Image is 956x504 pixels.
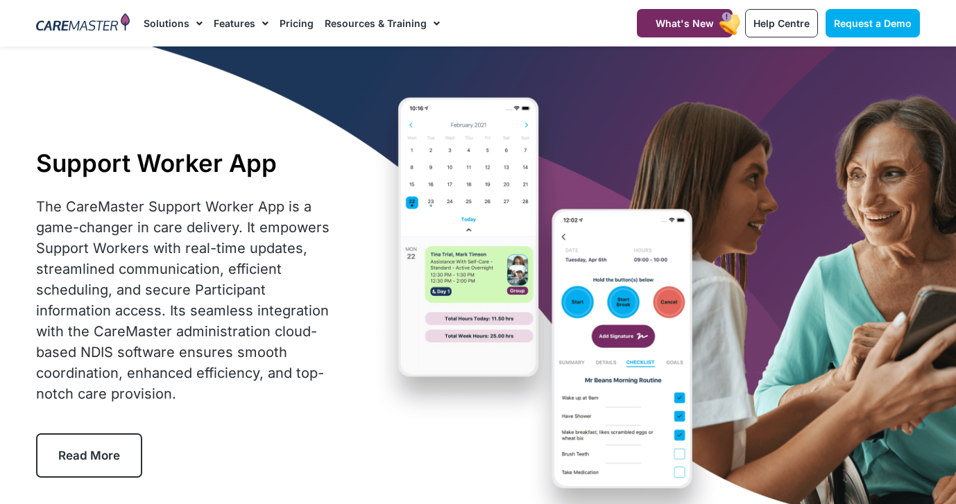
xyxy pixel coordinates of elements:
[36,196,336,404] div: The CareMaster Support Worker App is a game-changer in care delivery. It empowers Support Workers...
[36,433,142,478] a: Read More
[36,148,336,177] h1: Support Worker App
[36,13,130,34] img: CareMaster Logo
[637,9,733,37] a: What's New
[753,17,810,29] span: Help Centre
[826,9,920,37] a: Request a Demo
[745,9,818,37] a: Help Centre
[58,449,120,462] span: Read More
[834,17,912,29] span: Request a Demo
[656,17,714,29] span: What's New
